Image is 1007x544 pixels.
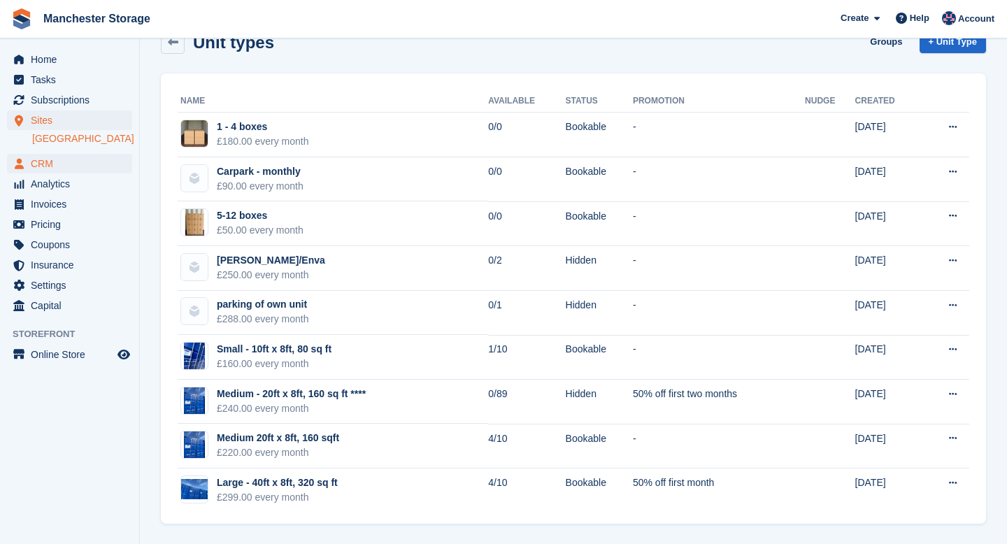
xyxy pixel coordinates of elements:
div: £180.00 every month [217,134,309,149]
div: parking of own unit [217,297,309,312]
a: menu [7,215,132,234]
span: Invoices [31,194,115,214]
span: Home [31,50,115,69]
div: [PERSON_NAME]/Enva [217,253,325,268]
div: £250.00 every month [217,268,325,282]
td: - [633,335,805,380]
th: Available [488,90,565,113]
td: Bookable [566,157,633,202]
a: menu [7,194,132,214]
th: Name [178,90,488,113]
div: £50.00 every month [217,223,303,238]
img: IMG_1129.jpeg [184,431,205,459]
div: Large - 40ft x 8ft, 320 sq ft [217,475,338,490]
img: IMG_1128.jpeg [181,479,208,499]
a: menu [7,235,132,255]
span: Storefront [13,327,139,341]
th: Promotion [633,90,805,113]
img: manchester-storage-4-boxes_compressed.jpg [181,120,208,147]
img: manchester-storage-12-boxes-mobile.jpg [185,208,204,236]
div: £160.00 every month [217,357,331,371]
div: £288.00 every month [217,312,309,327]
td: [DATE] [855,291,921,336]
td: [DATE] [855,424,921,468]
div: £220.00 every month [217,445,339,460]
a: menu [7,154,132,173]
div: Small - 10ft x 8ft, 80 sq ft [217,342,331,357]
td: Hidden [566,380,633,424]
span: Capital [31,296,115,315]
span: Coupons [31,235,115,255]
td: Bookable [566,424,633,468]
td: 0/0 [488,113,565,157]
img: blank-unit-type-icon-ffbac7b88ba66c5e286b0e438baccc4b9c83835d4c34f86887a83fc20ec27e7b.svg [181,298,208,324]
span: Online Store [31,345,115,364]
td: 0/2 [488,246,565,291]
a: menu [7,50,132,69]
th: Nudge [805,90,855,113]
span: Help [910,11,929,25]
td: - [633,246,805,291]
a: [GEOGRAPHIC_DATA] [32,132,132,145]
td: - [633,113,805,157]
td: 50% off first two months [633,380,805,424]
td: [DATE] [855,201,921,246]
td: 4/10 [488,468,565,513]
td: [DATE] [855,246,921,291]
td: 0/1 [488,291,565,336]
a: menu [7,174,132,194]
th: Created [855,90,921,113]
td: Bookable [566,335,633,380]
td: Bookable [566,468,633,513]
td: [DATE] [855,113,921,157]
td: [DATE] [855,380,921,424]
td: 0/0 [488,201,565,246]
span: Account [958,12,994,26]
td: - [633,201,805,246]
span: Sites [31,110,115,130]
td: - [633,157,805,202]
a: menu [7,275,132,295]
td: 1/10 [488,335,565,380]
td: Bookable [566,201,633,246]
a: menu [7,70,132,90]
a: Manchester Storage [38,7,156,30]
td: 0/0 [488,157,565,202]
a: menu [7,90,132,110]
td: Hidden [566,246,633,291]
a: menu [7,110,132,130]
span: Insurance [31,255,115,275]
a: menu [7,345,132,364]
div: Carpark - monthly [217,164,303,179]
th: Status [566,90,633,113]
img: blank-unit-type-icon-ffbac7b88ba66c5e286b0e438baccc4b9c83835d4c34f86887a83fc20ec27e7b.svg [181,165,208,192]
span: CRM [31,154,115,173]
img: IMG_1123.jpeg [184,342,205,370]
a: Preview store [115,346,132,363]
div: £299.00 every month [217,490,338,505]
td: 0/89 [488,380,565,424]
span: Pricing [31,215,115,234]
td: [DATE] [855,157,921,202]
a: Groups [864,30,908,53]
td: [DATE] [855,468,921,513]
img: blank-unit-type-icon-ffbac7b88ba66c5e286b0e438baccc4b9c83835d4c34f86887a83fc20ec27e7b.svg [181,254,208,280]
td: Bookable [566,113,633,157]
span: Create [841,11,869,25]
span: Subscriptions [31,90,115,110]
div: Medium - 20ft x 8ft, 160 sq ft **** [217,387,366,401]
div: Medium 20ft x 8ft, 160 sqft [217,431,339,445]
div: £90.00 every month [217,179,303,194]
td: 50% off first month [633,468,805,513]
span: Settings [31,275,115,295]
div: 1 - 4 boxes [217,120,309,134]
span: Analytics [31,174,115,194]
td: - [633,291,805,336]
td: - [633,424,805,468]
img: stora-icon-8386f47178a22dfd0bd8f6a31ec36ba5ce8667c1dd55bd0f319d3a0aa187defe.svg [11,8,32,29]
a: menu [7,255,132,275]
a: menu [7,296,132,315]
div: £240.00 every month [217,401,366,416]
span: Tasks [31,70,115,90]
img: IMG_1129.jpeg [184,387,205,415]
